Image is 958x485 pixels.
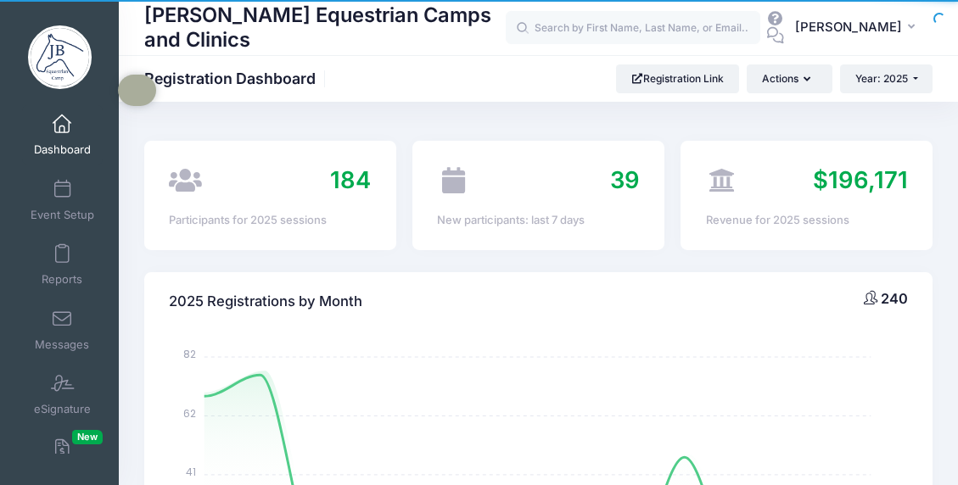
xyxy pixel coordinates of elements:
[31,208,94,222] span: Event Setup
[610,165,640,194] span: 39
[34,143,91,158] span: Dashboard
[169,278,362,326] h4: 2025 Registrations by Month
[183,347,196,361] tspan: 82
[855,72,908,85] span: Year: 2025
[169,212,371,229] div: Participants for 2025 sessions
[784,8,933,47] button: [PERSON_NAME]
[42,273,82,287] span: Reports
[183,406,196,421] tspan: 62
[144,70,330,87] h1: Registration Dashboard
[437,212,639,229] div: New participants: last 7 days
[28,25,92,89] img: Jessica Braswell Equestrian Camps and Clinics
[34,403,91,417] span: eSignature
[813,165,908,194] span: $196,171
[22,170,103,230] a: Event Setup
[186,465,196,479] tspan: 41
[22,365,103,424] a: eSignature
[144,1,506,54] h1: [PERSON_NAME] Equestrian Camps and Clinics
[22,300,103,360] a: Messages
[22,235,103,294] a: Reports
[840,64,933,93] button: Year: 2025
[506,11,760,45] input: Search by First Name, Last Name, or Email...
[330,165,371,194] span: 184
[72,430,103,444] span: New
[22,105,103,164] a: Dashboard
[881,290,908,307] span: 240
[706,212,908,229] div: Revenue for 2025 sessions
[616,64,739,93] a: Registration Link
[35,337,89,352] span: Messages
[747,64,832,93] button: Actions
[795,18,902,36] span: [PERSON_NAME]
